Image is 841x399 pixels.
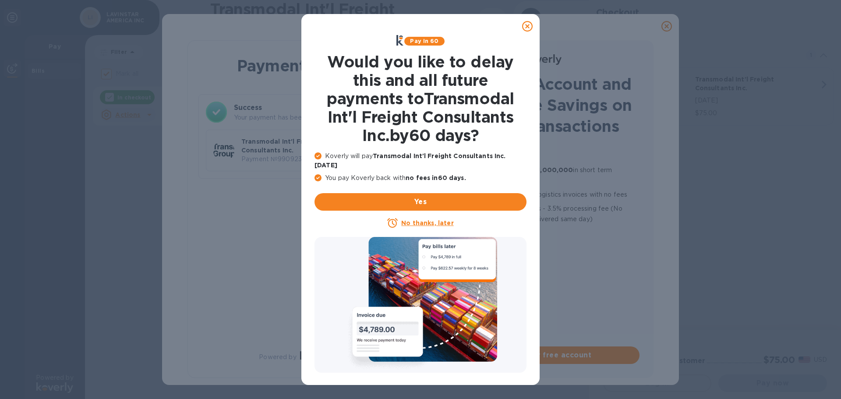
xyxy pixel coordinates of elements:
[460,228,640,238] p: No transaction limit
[234,113,390,122] p: Your payment has been completed.
[460,152,525,159] b: No transaction fees
[314,152,506,169] b: Transmodal Int'l Freight Consultants Inc. [DATE]
[259,353,296,362] p: Powered by
[460,203,640,224] p: for Credit cards - 3.5% processing fee (No transaction limit, funds delivered same day)
[241,155,336,164] p: Payment № 99092366
[447,346,640,364] button: Create your free account
[300,351,337,362] img: Logo
[460,191,529,198] b: 60 more days to pay
[534,166,573,173] b: $1,000,000
[202,55,394,77] h1: Payment Result
[454,350,633,360] span: Create your free account
[322,197,519,207] span: Yes
[234,102,390,113] h3: Success
[460,165,640,186] p: Quick approval for up to in short term financing
[406,174,466,181] b: no fees in 60 days .
[339,142,357,149] b: Total
[314,53,527,145] h1: Would you like to delay this and all future payments to Transmodal Int'l Freight Consultants Inc....
[460,205,493,212] b: Lower fee
[460,189,640,200] p: all logistics invoices with no fees
[410,38,438,44] b: Pay in 60
[525,54,562,65] img: Logo
[447,74,640,137] h1: Create an Account and Unlock Fee Savings on Future Transactions
[401,219,453,226] u: No thanks, later
[241,137,336,155] p: Transmodal Int'l Freight Consultants Inc.
[314,193,527,211] button: Yes
[314,152,527,170] p: Koverly will pay
[314,173,527,183] p: You pay Koverly back with
[339,150,382,159] p: $996.85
